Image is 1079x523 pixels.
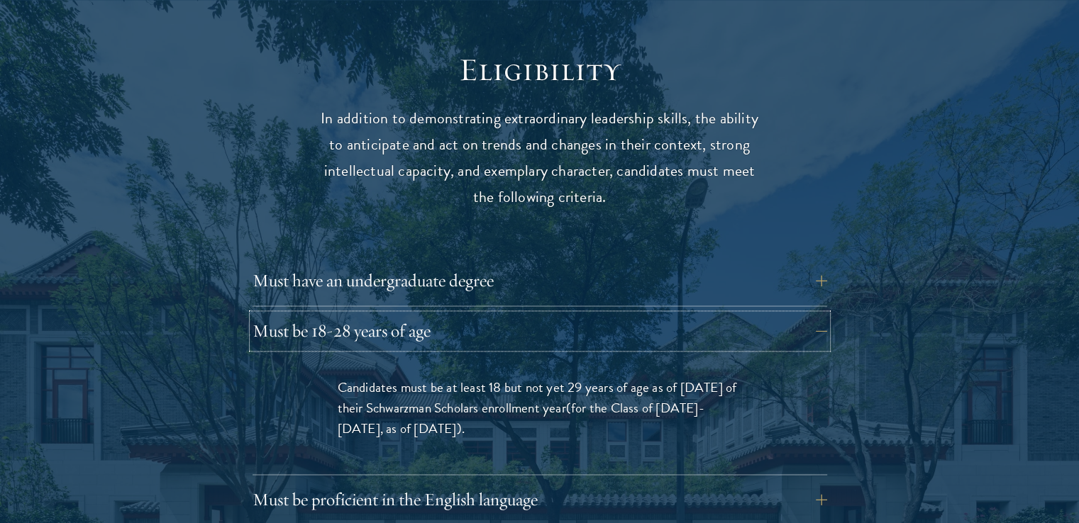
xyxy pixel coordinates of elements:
[338,377,742,439] p: Candidates must be at least 18 but not yet 29 years of age as of [DATE] of their Schwarzman Schol...
[253,264,827,298] button: Must have an undergraduate degree
[338,398,704,439] span: (for the Class of [DATE]-[DATE], as of [DATE])
[320,106,760,210] p: In addition to demonstrating extraordinary leadership skills, the ability to anticipate and act o...
[320,50,760,90] h2: Eligibility
[253,314,827,348] button: Must be 18-28 years of age
[253,483,827,517] button: Must be proficient in the English language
